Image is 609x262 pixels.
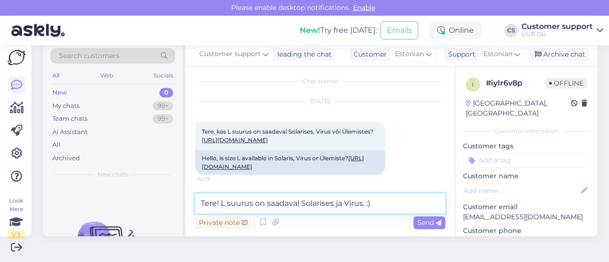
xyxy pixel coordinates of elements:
[521,23,603,38] a: Customer supportUUR OÜ
[202,136,268,144] a: [URL][DOMAIN_NAME]
[274,49,332,59] div: leading the chat
[300,26,320,35] b: New!
[195,150,385,175] div: Hello, is size L available in Solaris, Virus or Ülemiste?
[483,49,512,59] span: Estonian
[521,30,593,38] div: UUR OÜ
[8,231,25,239] div: 1 / 3
[52,101,79,111] div: My chats
[463,153,590,167] input: Add a tag
[195,77,445,86] div: Chat started
[463,212,590,222] p: [EMAIL_ADDRESS][DOMAIN_NAME]
[486,78,545,89] div: # iylr6v8p
[300,25,377,36] div: Try free [DATE]:
[521,23,593,30] div: Customer support
[504,24,518,37] div: CS
[529,48,589,61] div: Archive chat
[159,88,173,97] div: 0
[350,49,387,59] div: Customer
[444,49,475,59] div: Support
[198,175,234,183] span: 14:25
[472,81,474,88] span: i
[52,154,80,163] div: Archived
[463,185,579,196] input: Add name
[199,49,261,59] span: Customer support
[466,98,571,118] div: [GEOGRAPHIC_DATA], [GEOGRAPHIC_DATA]
[417,218,442,227] span: Send
[195,97,445,106] div: [DATE]
[195,216,251,229] div: Private note
[98,69,115,82] div: Web
[545,78,587,88] span: Offline
[52,127,88,137] div: AI Assistant
[350,3,378,12] span: Enable
[59,51,119,61] span: Search customers
[52,88,67,97] div: New
[50,69,61,82] div: All
[8,50,26,65] img: Askly Logo
[52,114,88,124] div: Team chats
[463,141,590,151] p: Customer tags
[463,202,590,212] p: Customer email
[52,140,60,150] div: All
[152,69,175,82] div: Socials
[195,194,445,213] textarea: Tere! L suurus on saadaval Solarises ja Virus. :)
[463,236,549,249] div: Request phone number
[395,49,424,59] span: Estonian
[463,171,590,181] p: Customer name
[381,21,418,39] button: Emails
[153,114,173,124] div: 99+
[202,128,373,144] span: Tere, kas L suurus on saadaval Solarises, Virus või Ülemistes?
[463,226,590,236] p: Customer phone
[8,196,25,239] div: Look Here
[98,170,128,179] span: New chats
[430,22,481,39] div: Online
[153,101,173,111] div: 99+
[463,127,590,136] div: Customer information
